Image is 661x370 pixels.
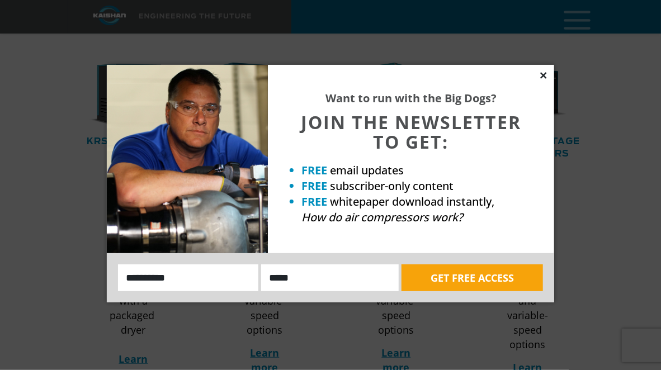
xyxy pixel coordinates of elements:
strong: Want to run with the Big Dogs? [325,91,497,106]
span: subscriber-only content [330,178,454,193]
input: Email [261,264,399,291]
span: whitepaper download instantly, [330,194,494,209]
em: How do air compressors work? [301,210,463,225]
strong: FREE [301,163,327,178]
strong: FREE [301,178,327,193]
span: email updates [330,163,404,178]
button: Close [539,70,549,80]
button: GET FREE ACCESS [402,264,543,291]
input: Name: [118,264,258,291]
strong: FREE [301,194,327,209]
span: JOIN THE NEWSLETTER TO GET: [301,110,521,154]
